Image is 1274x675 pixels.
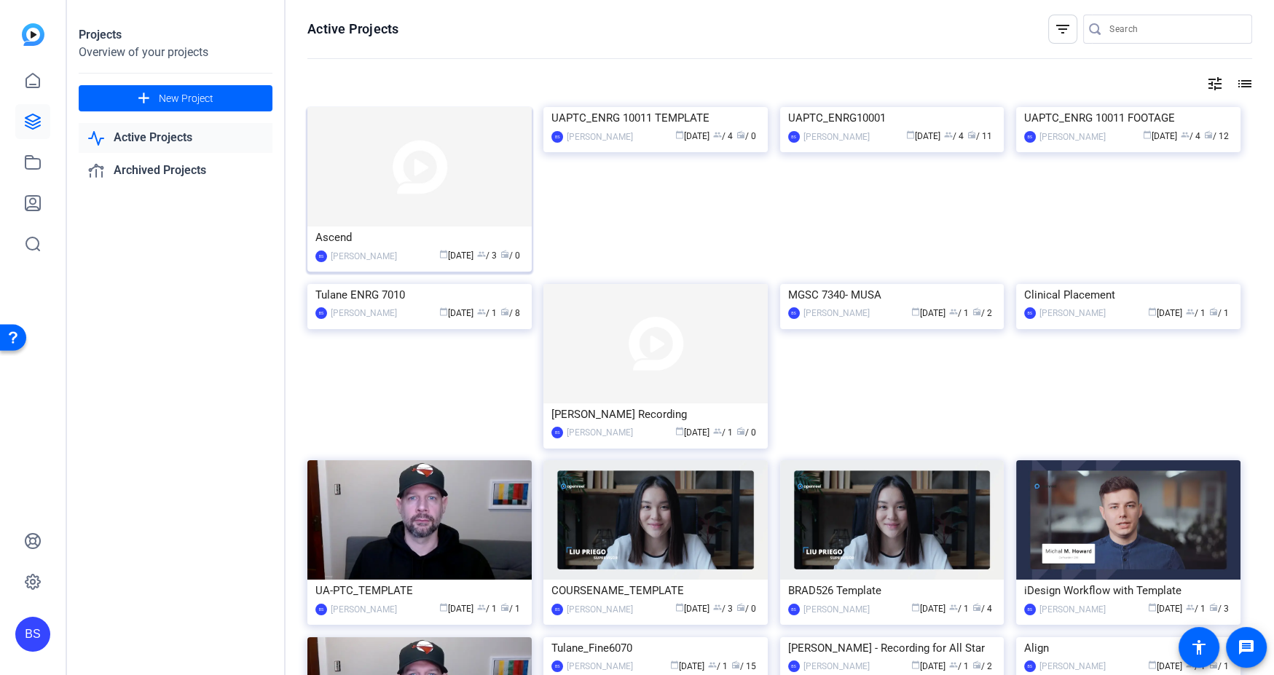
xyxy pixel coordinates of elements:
div: Projects [79,26,272,44]
span: group [1186,307,1195,316]
span: / 1 [949,308,969,318]
span: [DATE] [1143,131,1177,141]
span: calendar_today [670,660,679,669]
span: / 4 [713,131,733,141]
span: / 0 [736,427,756,438]
span: / 1 [477,604,497,614]
div: Ascend [315,226,524,248]
span: radio [1209,307,1218,316]
div: BS [1024,660,1036,672]
div: BS [15,617,50,652]
span: / 1 [1209,308,1229,318]
div: [PERSON_NAME] [567,602,633,617]
span: group [708,660,717,669]
span: calendar_today [439,307,448,316]
span: [DATE] [675,604,709,614]
span: radio [972,307,981,316]
span: calendar_today [675,130,684,139]
span: / 0 [500,250,520,261]
div: [PERSON_NAME] [803,659,870,674]
span: [DATE] [911,604,945,614]
div: [PERSON_NAME] Recording [551,403,760,425]
span: / 1 [713,427,733,438]
span: radio [1204,130,1213,139]
mat-icon: accessibility [1190,639,1208,656]
span: radio [972,660,981,669]
span: / 1 [949,604,969,614]
div: BS [551,427,563,438]
span: [DATE] [675,131,709,141]
img: blue-gradient.svg [22,23,44,46]
span: / 4 [1181,131,1200,141]
span: New Project [159,91,213,106]
span: group [949,603,958,612]
span: calendar_today [911,307,920,316]
span: group [1186,603,1195,612]
span: / 1 [500,604,520,614]
div: [PERSON_NAME] [331,306,397,320]
div: UAPTC_ENRG10001 [788,107,996,129]
span: [DATE] [439,250,473,261]
div: BS [551,131,563,143]
div: BS [551,660,563,672]
div: Tulane_Fine6070 [551,637,760,659]
span: [DATE] [670,661,704,671]
div: [PERSON_NAME] [1039,130,1106,144]
div: [PERSON_NAME] [331,602,397,617]
span: / 4 [944,131,964,141]
span: calendar_today [1148,660,1157,669]
div: BS [315,250,327,262]
div: [PERSON_NAME] [567,659,633,674]
div: MGSC 7340- MUSA [788,284,996,306]
span: radio [500,603,509,612]
div: BS [1024,604,1036,615]
div: UAPTC_ENRG 10011 TEMPLATE [551,107,760,129]
span: [DATE] [675,427,709,438]
span: / 4 [972,604,992,614]
div: BS [1024,307,1036,319]
span: [DATE] [911,661,945,671]
span: calendar_today [1148,307,1157,316]
span: / 1 [949,661,969,671]
mat-icon: list [1235,75,1252,92]
span: / 1 [477,308,497,318]
span: radio [736,130,745,139]
span: radio [736,603,745,612]
div: COURSENAME_TEMPLATE [551,580,760,601]
div: [PERSON_NAME] [1039,602,1106,617]
a: Active Projects [79,123,272,153]
span: / 0 [736,604,756,614]
span: group [944,130,953,139]
span: / 1 [708,661,728,671]
span: [DATE] [1148,308,1182,318]
div: BS [788,307,800,319]
span: radio [500,250,509,258]
div: BS [788,604,800,615]
span: group [949,660,958,669]
span: / 2 [972,308,992,318]
span: calendar_today [675,603,684,612]
div: [PERSON_NAME] [803,602,870,617]
span: / 3 [713,604,733,614]
mat-icon: add [135,90,153,108]
span: / 3 [1209,604,1229,614]
span: / 1 [1186,308,1206,318]
span: group [949,307,958,316]
div: BS [315,604,327,615]
div: BRAD526 Template [788,580,996,601]
h1: Active Projects [307,20,398,38]
div: BS [315,307,327,319]
span: group [713,130,722,139]
input: Search [1109,20,1240,38]
div: BS [551,604,563,615]
div: BS [788,660,800,672]
div: BS [1024,131,1036,143]
a: Archived Projects [79,156,272,186]
span: group [713,427,722,435]
span: [DATE] [1148,604,1182,614]
span: [DATE] [439,604,473,614]
span: [DATE] [1148,661,1182,671]
span: calendar_today [911,660,920,669]
div: [PERSON_NAME] [567,425,633,440]
div: Clinical Placement [1024,284,1232,306]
